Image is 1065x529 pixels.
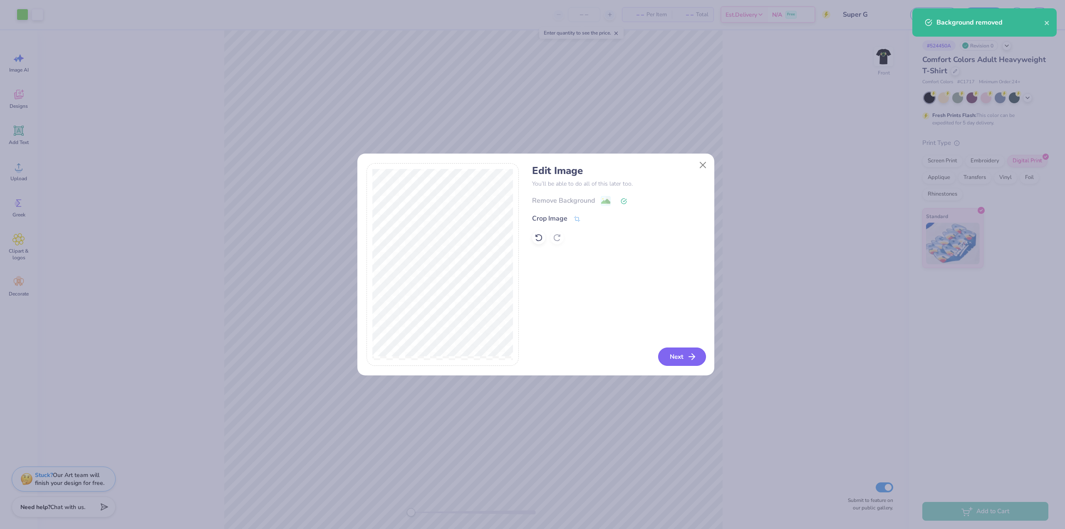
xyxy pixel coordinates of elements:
[532,179,705,188] p: You’ll be able to do all of this later too.
[658,348,706,366] button: Next
[532,165,705,177] h4: Edit Image
[1044,17,1050,27] button: close
[695,157,711,173] button: Close
[532,214,567,224] div: Crop Image
[936,17,1044,27] div: Background removed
